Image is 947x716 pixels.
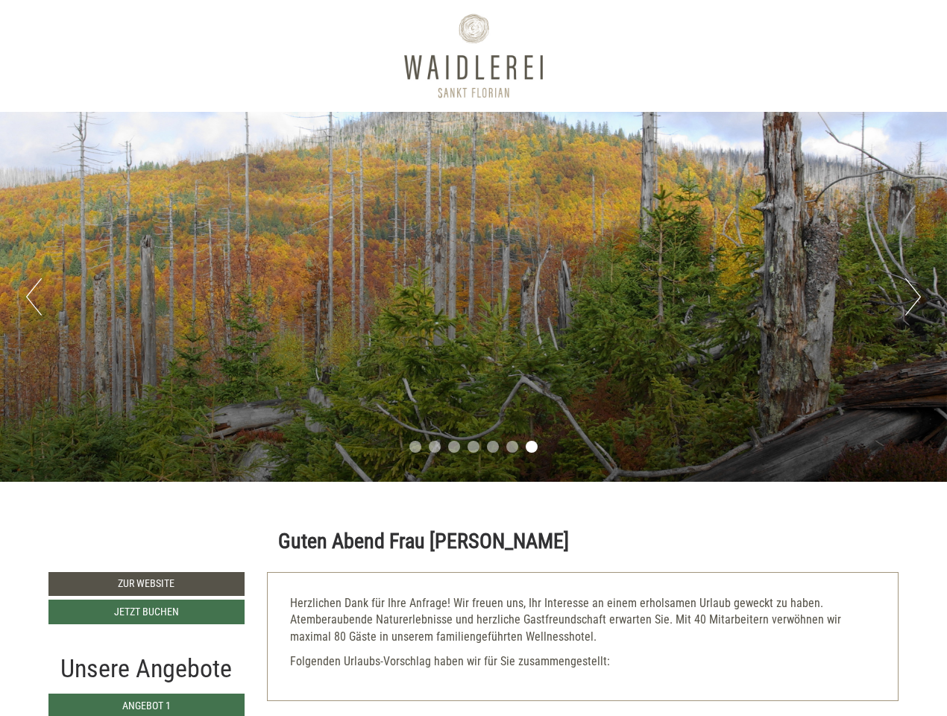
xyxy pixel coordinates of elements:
button: Next [905,278,921,315]
button: Previous [26,278,42,315]
h1: Guten Abend Frau [PERSON_NAME] [278,530,569,553]
p: Folgenden Urlaubs-Vorschlag haben wir für Sie zusammengestellt: [290,653,876,671]
a: Zur Website [48,572,245,596]
p: Herzlichen Dank für Ihre Anfrage! Wir freuen uns, Ihr Interesse an einem erholsamen Urlaub geweck... [290,595,876,647]
span: Angebot 1 [122,700,171,712]
div: Unsere Angebote [48,650,245,687]
a: Jetzt buchen [48,600,245,624]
